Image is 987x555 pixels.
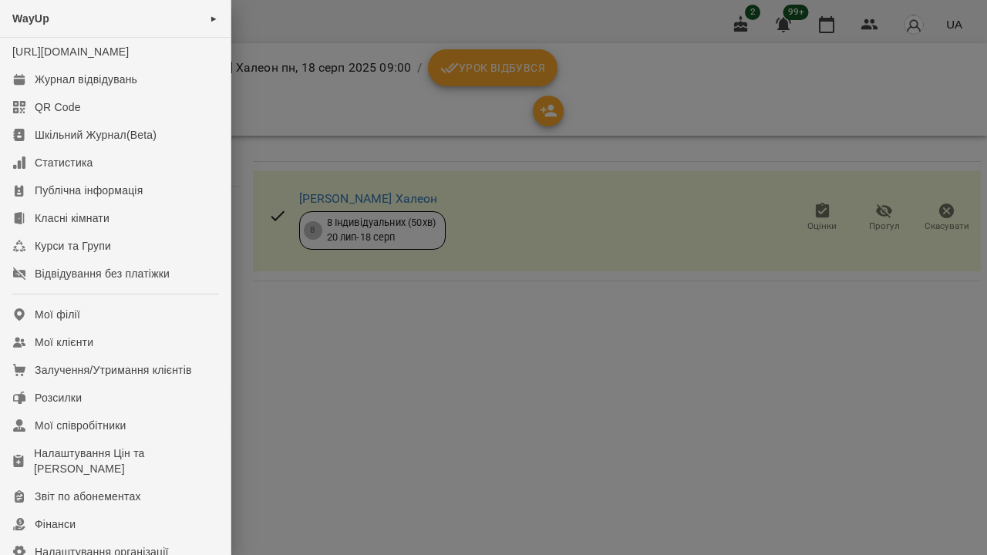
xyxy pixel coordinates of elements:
div: Журнал відвідувань [35,72,137,87]
div: Відвідування без платіжки [35,266,170,281]
a: [URL][DOMAIN_NAME] [12,45,129,58]
div: QR Code [35,99,81,115]
div: Налаштування Цін та [PERSON_NAME] [34,446,218,476]
div: Мої клієнти [35,335,93,350]
div: Шкільний Журнал(Beta) [35,127,157,143]
div: Публічна інформація [35,183,143,198]
div: Розсилки [35,390,82,405]
div: Залучення/Утримання клієнтів [35,362,192,378]
div: Мої співробітники [35,418,126,433]
span: WayUp [12,12,49,25]
div: Мої філії [35,307,80,322]
div: Звіт по абонементах [35,489,141,504]
div: Фінанси [35,516,76,532]
div: Класні кімнати [35,210,109,226]
div: Статистика [35,155,93,170]
div: Курси та Групи [35,238,111,254]
span: ► [210,12,218,25]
